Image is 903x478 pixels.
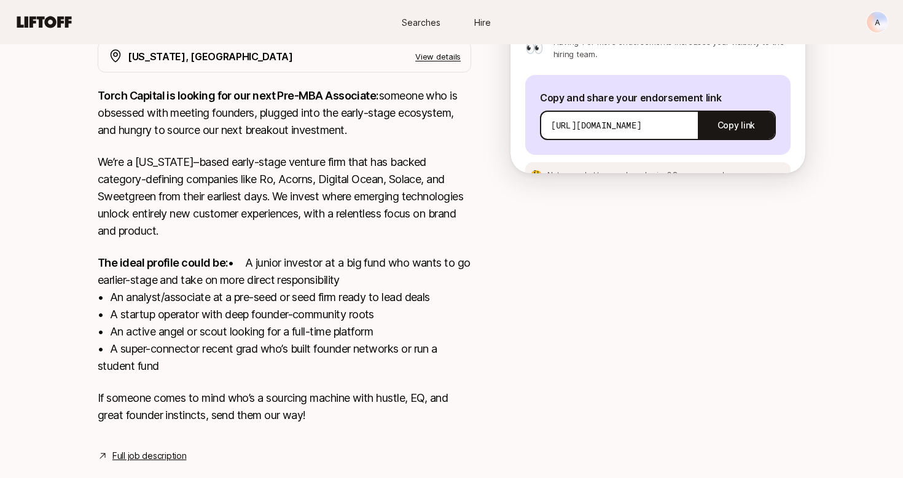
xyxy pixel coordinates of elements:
[673,170,764,179] span: See an example message
[866,11,888,33] button: A
[547,170,764,181] p: Not sure what to say when sharing?
[98,254,471,375] p: • A junior investor at a big fund who wants to go earlier-stage and take on more direct responsib...
[415,50,461,63] p: View details
[451,11,513,34] a: Hire
[540,90,776,106] p: Copy and share your endorsement link
[98,390,471,424] p: If someone comes to mind who’s a sourcing machine with hustle, EQ, and great founder instincts, s...
[98,89,379,102] strong: Torch Capital is looking for our next Pre-MBA Associate:
[402,16,440,29] span: Searches
[128,49,293,65] p: [US_STATE], [GEOGRAPHIC_DATA]
[390,11,451,34] a: Searches
[553,36,791,60] p: Having 1 or more endorsements increases your visibility to the hiring team.
[530,170,542,180] p: 🤔
[474,16,491,29] span: Hire
[112,449,186,463] a: Full job description
[698,108,775,143] button: Copy link
[875,15,880,29] p: A
[98,87,471,139] p: someone who is obsessed with meeting founders, plugged into the early-stage ecosystem, and hungry...
[98,256,228,269] strong: The ideal profile could be:
[551,119,641,131] p: [URL][DOMAIN_NAME]
[525,41,544,55] p: 👀
[98,154,471,240] p: We’re a [US_STATE]–based early-stage venture firm that has backed category-defining companies lik...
